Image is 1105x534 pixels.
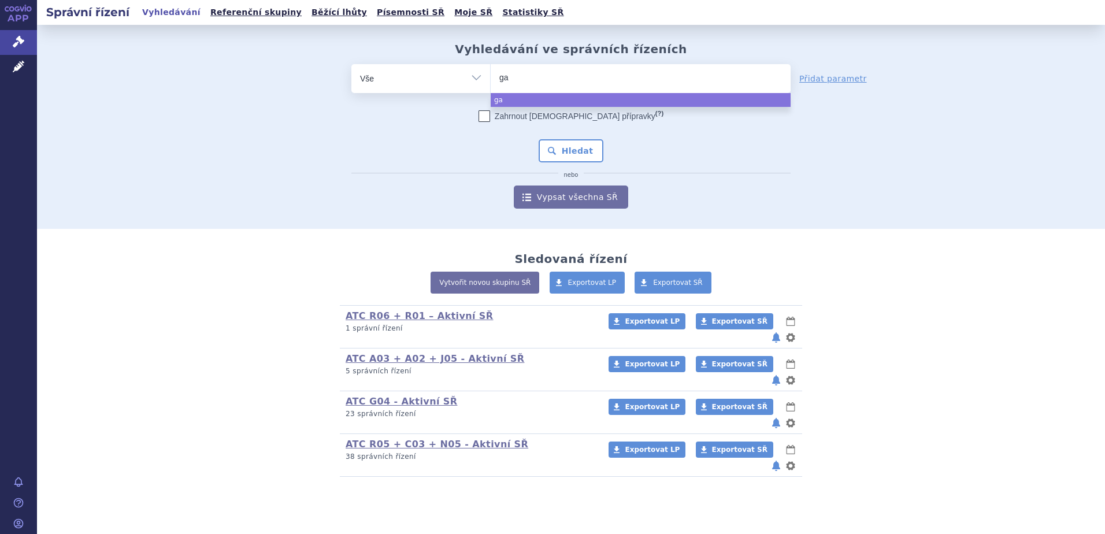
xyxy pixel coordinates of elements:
a: Vytvořit novou skupinu SŘ [431,272,539,294]
a: Exportovat LP [609,356,685,372]
p: 1 správní řízení [346,324,594,333]
button: notifikace [770,373,782,387]
a: Exportovat SŘ [696,399,773,415]
span: Exportovat LP [625,403,680,411]
span: Exportovat SŘ [712,403,767,411]
p: 5 správních řízení [346,366,594,376]
a: Písemnosti SŘ [373,5,448,20]
span: Exportovat SŘ [712,360,767,368]
button: lhůty [785,400,796,414]
button: notifikace [770,459,782,473]
h2: Správní řízení [37,4,139,20]
button: lhůty [785,314,796,328]
h2: Vyhledávání ve správních řízeních [455,42,687,56]
span: Exportovat LP [625,446,680,454]
a: Moje SŘ [451,5,496,20]
a: Statistiky SŘ [499,5,567,20]
a: Exportovat SŘ [696,313,773,329]
a: Vypsat všechna SŘ [514,186,628,209]
span: Exportovat LP [568,279,617,287]
button: lhůty [785,443,796,457]
a: ATC R06 + R01 – Aktivní SŘ [346,310,494,321]
a: Exportovat LP [550,272,625,294]
button: Hledat [539,139,604,162]
span: Exportovat LP [625,360,680,368]
a: Exportovat SŘ [696,356,773,372]
button: nastavení [785,459,796,473]
a: Exportovat LP [609,313,685,329]
a: Běžící lhůty [308,5,370,20]
a: ATC R05 + C03 + N05 - Aktivní SŘ [346,439,528,450]
span: Exportovat SŘ [712,446,767,454]
button: notifikace [770,331,782,344]
button: nastavení [785,416,796,430]
span: Exportovat LP [625,317,680,325]
a: Referenční skupiny [207,5,305,20]
a: Exportovat SŘ [635,272,711,294]
i: nebo [558,172,584,179]
button: notifikace [770,416,782,430]
a: Exportovat LP [609,442,685,458]
a: Přidat parametr [799,73,867,84]
button: nastavení [785,331,796,344]
h2: Sledovaná řízení [514,252,627,266]
button: nastavení [785,373,796,387]
a: Exportovat SŘ [696,442,773,458]
li: ga [491,93,791,107]
a: Exportovat LP [609,399,685,415]
a: Vyhledávání [139,5,204,20]
p: 23 správních řízení [346,409,594,419]
a: ATC G04 - Aktivní SŘ [346,396,457,407]
span: Exportovat SŘ [653,279,703,287]
a: ATC A03 + A02 + J05 - Aktivní SŘ [346,353,524,364]
button: lhůty [785,357,796,371]
abbr: (?) [655,110,663,117]
span: Exportovat SŘ [712,317,767,325]
label: Zahrnout [DEMOGRAPHIC_DATA] přípravky [479,110,663,122]
p: 38 správních řízení [346,452,594,462]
